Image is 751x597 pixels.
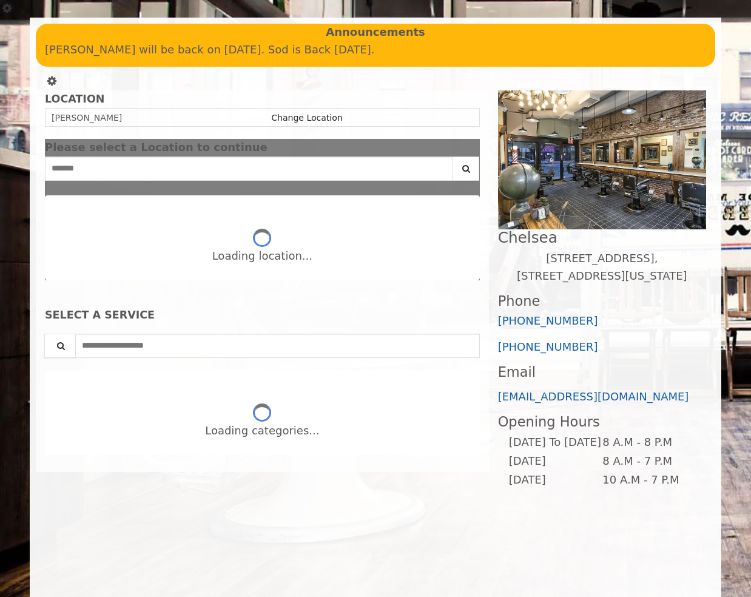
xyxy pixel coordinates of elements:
[508,433,602,452] td: [DATE] To [DATE]
[498,365,706,380] h3: Email
[498,250,706,285] p: [STREET_ADDRESS],[STREET_ADDRESS][US_STATE]
[45,141,268,153] span: Please select a Location to continue
[52,113,122,123] span: [PERSON_NAME]
[45,93,104,105] b: LOCATION
[45,157,453,181] input: Search Center
[508,471,602,490] td: [DATE]
[212,248,312,265] div: Loading location...
[462,144,480,152] button: close dialog
[498,229,706,246] h2: Chelsea
[498,340,598,353] a: [PHONE_NUMBER]
[271,113,342,123] a: Change Location
[602,452,696,471] td: 8 A.M - 7 P.M
[508,452,602,471] td: [DATE]
[498,314,598,327] a: [PHONE_NUMBER]
[602,471,696,490] td: 10 A.M - 7 P.M
[326,24,425,41] b: Announcements
[44,334,76,358] button: Service Search
[45,157,480,187] div: Center Select
[45,309,480,321] div: SELECT A SERVICE
[45,41,706,59] p: [PERSON_NAME] will be back on [DATE]. Sod is Back [DATE].
[459,164,473,173] i: Search button
[205,422,319,440] div: Loading categories...
[498,294,706,309] h3: Phone
[498,414,706,430] h3: Opening Hours
[498,390,689,403] a: [EMAIL_ADDRESS][DOMAIN_NAME]
[602,433,696,452] td: 8 A.M - 8 P.M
